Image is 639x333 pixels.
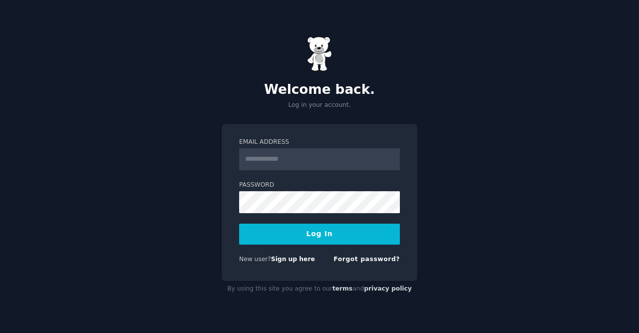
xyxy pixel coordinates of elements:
[222,281,417,297] div: By using this site you agree to our and
[222,82,417,98] h2: Welcome back.
[239,256,271,263] span: New user?
[364,285,412,292] a: privacy policy
[239,138,400,147] label: Email Address
[239,181,400,190] label: Password
[307,36,332,71] img: Gummy Bear
[239,224,400,245] button: Log In
[271,256,315,263] a: Sign up here
[222,101,417,110] p: Log in your account.
[332,285,352,292] a: terms
[333,256,400,263] a: Forgot password?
